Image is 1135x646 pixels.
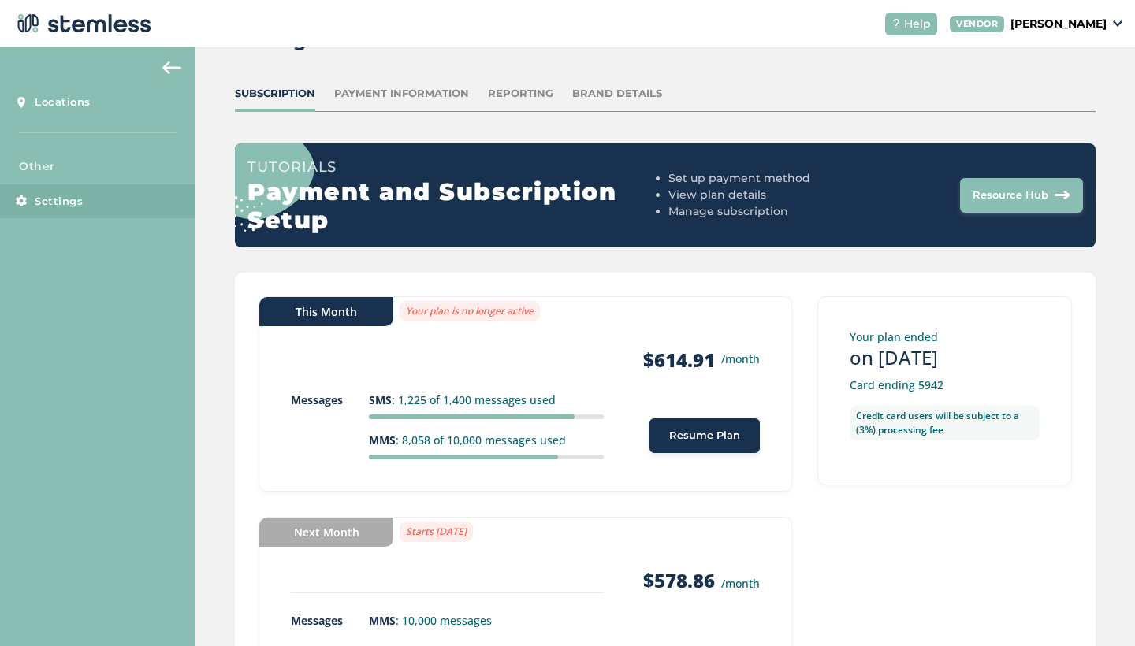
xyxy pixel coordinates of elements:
div: This Month [259,297,393,326]
img: icon-help-white-03924b79.svg [891,19,901,28]
img: logo-dark-0685b13c.svg [13,8,151,39]
h2: Payment and Subscription Setup [247,178,662,235]
p: : 10,000 messages [369,612,604,629]
div: Reporting [488,86,553,102]
div: Payment Information [334,86,469,102]
p: : 1,225 of 1,400 messages used [369,392,604,408]
label: Starts [DATE] [400,522,473,542]
strong: SMS [369,392,392,407]
div: Next Month [259,518,393,547]
p: Card ending 5942 [850,377,1040,393]
label: Your plan is no longer active [400,301,540,321]
li: View plan details [668,187,873,203]
iframe: Chat Widget [1056,570,1135,646]
h3: Tutorials [247,156,662,178]
span: Resume Plan [669,428,740,444]
p: [PERSON_NAME] [1010,16,1107,32]
strong: $614.91 [643,347,715,373]
span: Resource Hub [973,187,1048,203]
li: Set up payment method [668,170,873,187]
label: Credit card users will be subject to a (3%) processing fee [850,406,1040,440]
h3: on [DATE] [850,345,1040,370]
span: Locations [35,95,91,110]
small: /month [721,576,760,591]
span: Settings [35,194,83,210]
strong: $578.86 [643,567,715,593]
p: Messages [291,392,369,408]
li: Manage subscription [668,203,873,220]
p: Your plan ended [850,329,1040,345]
div: Subscription [235,86,315,102]
img: icon_down-arrow-small-66adaf34.svg [1113,20,1122,27]
div: Brand Details [572,86,662,102]
span: Help [904,16,931,32]
p: : 8,058 of 10,000 messages used [369,432,604,448]
p: Messages [291,612,369,629]
small: /month [721,351,760,367]
strong: MMS [369,613,396,628]
button: Resource Hub [960,178,1083,213]
img: icon-arrow-back-accent-c549486e.svg [162,61,181,74]
div: VENDOR [950,16,1004,32]
strong: MMS [369,433,396,447]
button: Resume Plan [649,418,760,453]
